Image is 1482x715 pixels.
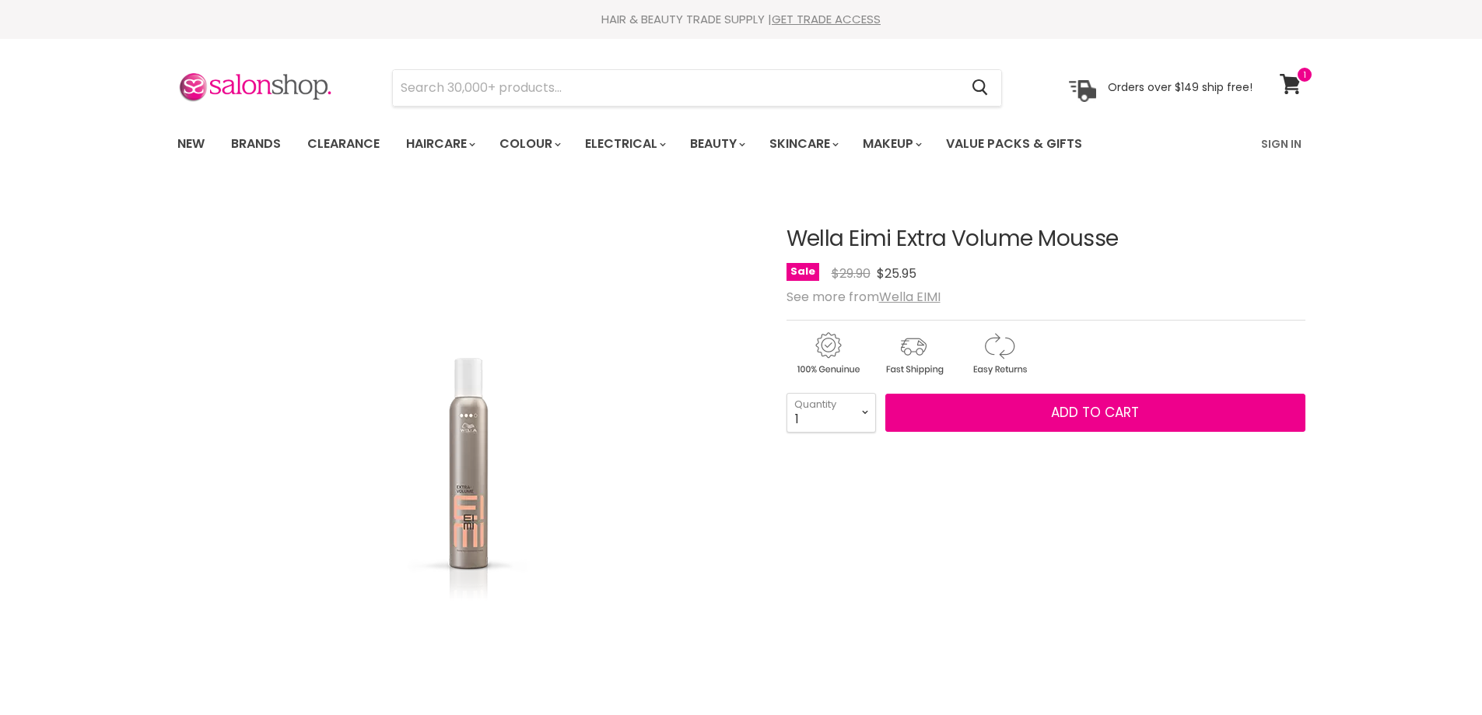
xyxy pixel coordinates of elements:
input: Search [393,70,960,106]
p: Orders over $149 ship free! [1108,80,1253,94]
span: $29.90 [832,265,871,282]
span: Sale [787,263,819,281]
a: Sign In [1252,128,1311,160]
img: shipping.gif [872,330,955,377]
a: Wella EIMI [879,288,941,306]
a: Value Packs & Gifts [934,128,1094,160]
a: Clearance [296,128,391,160]
a: Haircare [394,128,485,160]
button: Search [960,70,1001,106]
a: Beauty [678,128,755,160]
span: $25.95 [877,265,916,282]
a: New [166,128,216,160]
a: Makeup [851,128,931,160]
div: HAIR & BEAUTY TRADE SUPPLY | [158,12,1325,27]
a: Skincare [758,128,848,160]
select: Quantity [787,393,876,432]
a: GET TRADE ACCESS [772,11,881,27]
a: Brands [219,128,293,160]
img: Wella Eimi Extra Volume Mousse [343,354,592,603]
nav: Main [158,121,1325,166]
img: returns.gif [958,330,1040,377]
img: genuine.gif [787,330,869,377]
button: Add to cart [885,394,1305,433]
a: Electrical [573,128,675,160]
ul: Main menu [166,121,1173,166]
h1: Wella Eimi Extra Volume Mousse [787,227,1305,251]
span: Add to cart [1051,403,1139,422]
span: See more from [787,288,941,306]
iframe: Gorgias live chat messenger [1404,642,1466,699]
form: Product [392,69,1002,107]
a: Colour [488,128,570,160]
